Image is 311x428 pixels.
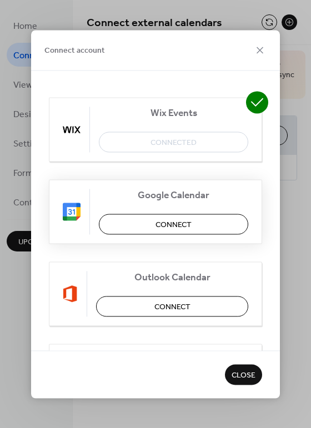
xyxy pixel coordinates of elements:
span: Connect [154,301,190,313]
img: google [63,203,81,220]
span: Wix Events [99,107,248,119]
button: Connect [99,214,248,234]
img: wix [63,120,81,138]
img: outlook [63,285,78,303]
span: Connect account [44,45,105,57]
span: Connect [155,219,192,230]
span: Close [232,370,255,381]
span: Outlook Calendar [96,271,248,283]
span: Google Calendar [99,189,248,201]
button: Connect [96,296,248,316]
button: Close [225,364,262,385]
